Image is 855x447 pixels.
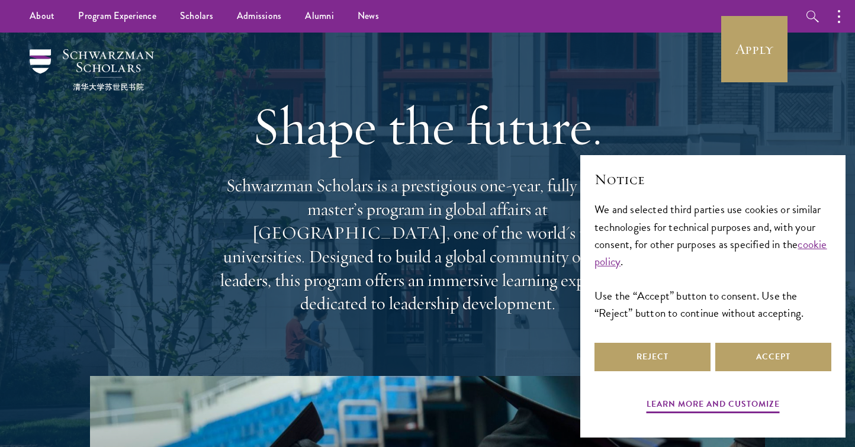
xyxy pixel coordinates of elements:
img: Schwarzman Scholars [30,49,154,91]
a: cookie policy [594,236,827,270]
button: Learn more and customize [647,397,780,415]
button: Accept [715,343,831,371]
div: We and selected third parties use cookies or similar technologies for technical purposes and, wit... [594,201,831,321]
p: Schwarzman Scholars is a prestigious one-year, fully funded master’s program in global affairs at... [214,174,641,316]
h1: Shape the future. [214,93,641,159]
a: Apply [721,16,787,82]
button: Reject [594,343,711,371]
h2: Notice [594,169,831,189]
